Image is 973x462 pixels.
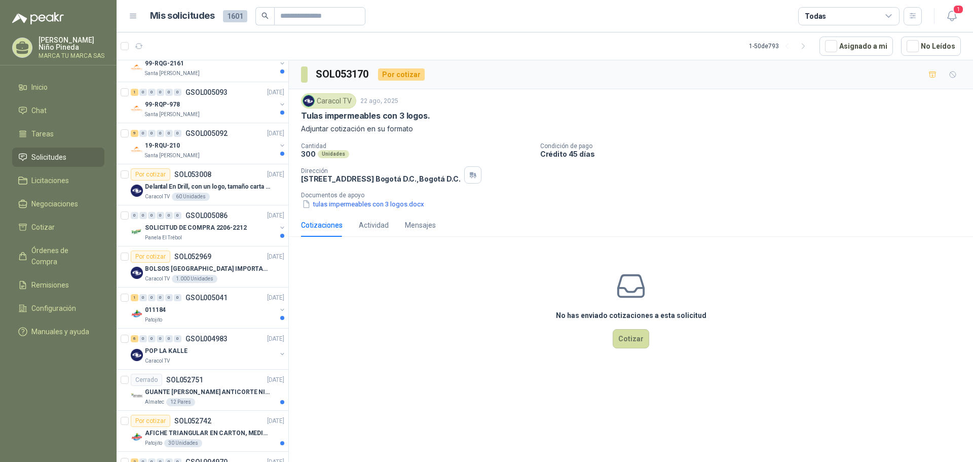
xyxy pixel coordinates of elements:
span: Órdenes de Compra [31,245,95,267]
p: Patojito [145,439,162,447]
p: Santa [PERSON_NAME] [145,111,200,119]
span: 1601 [223,10,247,22]
span: 1 [953,5,964,14]
p: Condición de pago [540,143,969,150]
h3: SOL053170 [316,66,370,82]
span: Solicitudes [31,152,66,163]
p: 99-RQP-978 [145,100,180,110]
p: [PERSON_NAME] Niño Pineda [39,37,104,51]
div: 30 Unidades [164,439,202,447]
p: [DATE] [267,252,284,262]
div: Por cotizar [131,415,170,427]
p: GSOL005093 [185,89,228,96]
a: 6 0 0 0 0 0 GSOL004983[DATE] Company LogoPOP LA KALLECaracol TV [131,333,286,365]
p: 22 ago, 2025 [360,96,398,106]
a: CerradoSOL052751[DATE] Company LogoGUANTE [PERSON_NAME] ANTICORTE NIV 5 TALLA LAlmatec12 Pares [117,370,288,411]
div: 0 [157,294,164,301]
p: SOL052969 [174,253,211,260]
div: 0 [165,130,173,137]
div: 1 [131,89,138,96]
p: [DATE] [267,88,284,97]
div: 0 [165,335,173,342]
p: Santa [PERSON_NAME] [145,152,200,160]
span: search [261,12,269,19]
p: BOLSOS [GEOGRAPHIC_DATA] IMPORTADO [GEOGRAPHIC_DATA]-397-1 [145,264,271,274]
div: 0 [157,89,164,96]
div: 60 Unidades [172,193,210,201]
span: Inicio [31,82,48,93]
span: Cotizar [31,222,55,233]
span: Configuración [31,303,76,314]
p: [DATE] [267,375,284,385]
p: [DATE] [267,334,284,344]
h3: No has enviado cotizaciones a esta solicitud [556,310,706,321]
span: Remisiones [31,279,69,291]
div: 1 [131,294,138,301]
div: 0 [174,294,181,301]
a: 1 0 0 0 0 0 GSOL005094[DATE] Company Logo99-RQG-2161Santa [PERSON_NAME] [131,45,286,78]
span: Negociaciones [31,198,78,209]
span: Manuales y ayuda [31,326,89,337]
p: AFICHE TRIANGULAR EN CARTON, MEDIDAS 30 CM X 45 CM [145,429,271,438]
div: Cerrado [131,374,162,386]
div: 0 [148,212,156,219]
div: 1.000 Unidades [172,275,217,283]
a: Remisiones [12,275,104,295]
p: Caracol TV [145,357,170,365]
div: 0 [139,294,147,301]
p: Santa [PERSON_NAME] [145,69,200,78]
img: Company Logo [131,144,143,156]
a: Por cotizarSOL053008[DATE] Company LogoDelantal En Drill, con un logo, tamaño carta 1 tinta (Se e... [117,164,288,205]
p: [DATE] [267,129,284,138]
p: Cantidad [301,143,532,150]
a: Inicio [12,78,104,97]
button: 1 [943,7,961,25]
div: 12 Pares [166,398,195,406]
div: Mensajes [405,220,436,231]
p: Tulas impermeables con 3 logos. [301,111,430,121]
a: Órdenes de Compra [12,241,104,271]
p: Adjuntar cotización en su formato [301,123,961,134]
img: Company Logo [131,349,143,361]
img: Company Logo [303,95,314,106]
p: MARCA TU MARCA SAS [39,53,104,59]
p: Caracol TV [145,275,170,283]
p: Caracol TV [145,193,170,201]
p: SOL052751 [166,376,203,383]
a: 0 0 0 0 0 0 GSOL005086[DATE] Company LogoSOLICITUD DE COMPRA 2206-2212Panela El Trébol [131,209,286,242]
img: Company Logo [131,267,143,279]
a: 1 0 0 0 0 0 GSOL005093[DATE] Company Logo99-RQP-978Santa [PERSON_NAME] [131,86,286,119]
p: GSOL004983 [185,335,228,342]
div: 0 [174,212,181,219]
p: 19-RQU-210 [145,141,180,151]
div: 0 [165,89,173,96]
img: Company Logo [131,226,143,238]
div: Por cotizar [378,68,425,81]
div: 0 [148,89,156,96]
div: 0 [148,294,156,301]
a: 1 0 0 0 0 0 GSOL005041[DATE] Company Logo011184Patojito [131,292,286,324]
p: Patojito [145,316,162,324]
img: Company Logo [131,61,143,74]
a: Solicitudes [12,148,104,167]
p: [DATE] [267,211,284,221]
div: 1 - 50 de 793 [749,38,811,54]
img: Company Logo [131,431,143,443]
a: Negociaciones [12,194,104,214]
div: 0 [139,89,147,96]
p: Crédito 45 días [540,150,969,158]
p: SOL052742 [174,417,211,424]
p: SOLICITUD DE COMPRA 2206-2212 [145,223,247,233]
p: [DATE] [267,170,284,180]
p: GSOL005041 [185,294,228,301]
div: 0 [148,130,156,137]
p: [STREET_ADDRESS] Bogotá D.C. , Bogotá D.C. [301,174,460,183]
img: Logo peakr [12,12,64,24]
button: Asignado a mi [819,37,893,56]
h1: Mis solicitudes [150,9,215,23]
p: [DATE] [267,416,284,426]
img: Company Logo [131,102,143,115]
div: Unidades [318,150,349,158]
div: Actividad [359,220,389,231]
div: Caracol TV [301,93,356,109]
